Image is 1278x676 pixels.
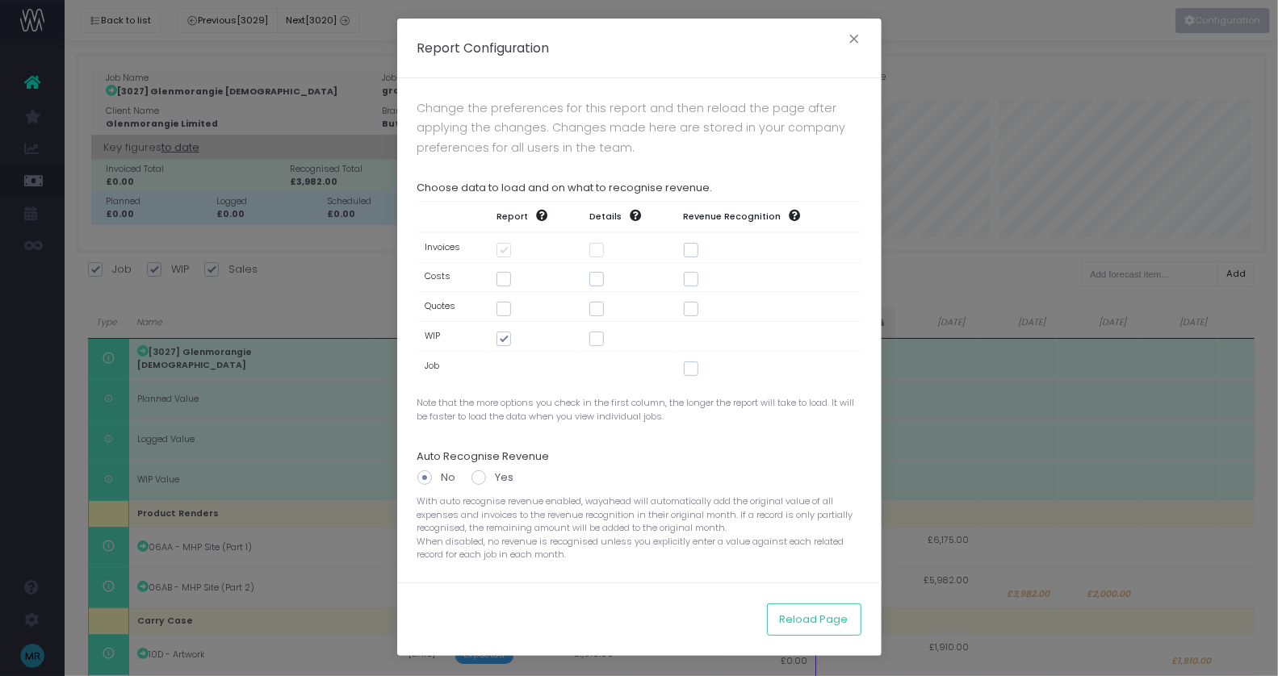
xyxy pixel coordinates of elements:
[417,262,489,292] td: Costs
[471,469,514,486] label: Yes
[676,202,861,232] th: Revenue Recognition
[488,202,581,232] th: Report
[417,449,550,465] label: Auto Recognise Revenue
[417,180,713,196] label: Choose data to load and on what to recognise revenue.
[417,390,861,423] span: Note that the more options you check in the first column, the longer the report will take to load...
[581,202,676,232] th: Details
[417,489,861,561] span: With auto recognise revenue enabled, wayahead will automatically add the original value of all ex...
[417,351,489,380] td: Job
[417,232,489,262] td: Invoices
[417,98,861,157] p: Change the preferences for this report and then reload the page after applying the changes. Chang...
[838,28,872,54] button: Close
[417,292,489,322] td: Quotes
[417,39,550,57] h5: Report Configuration
[417,322,489,352] td: WIP
[767,603,861,636] button: Reload Page
[417,469,456,486] label: No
